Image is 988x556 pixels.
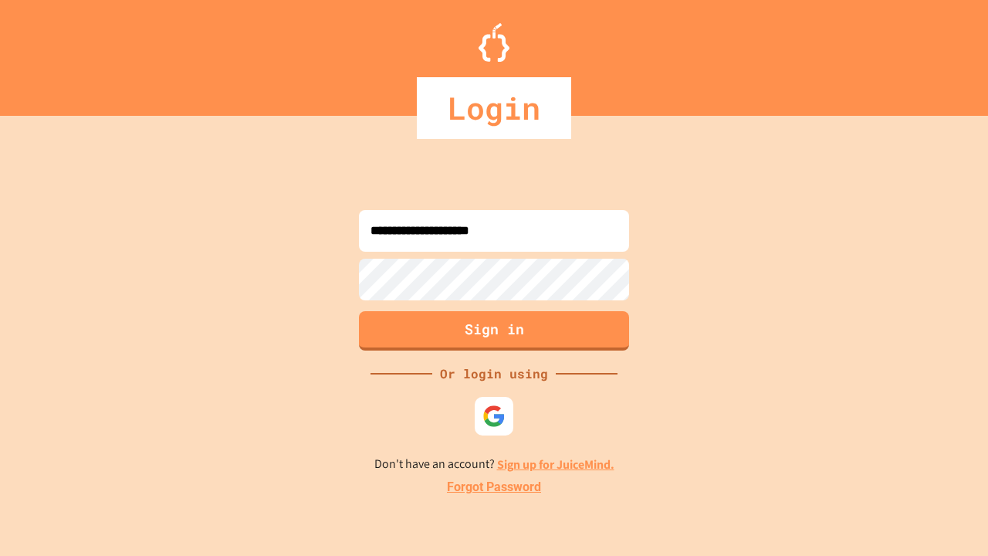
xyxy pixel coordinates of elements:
img: google-icon.svg [482,405,506,428]
a: Forgot Password [447,478,541,497]
div: Or login using [432,364,556,383]
img: Logo.svg [479,23,509,62]
div: Login [417,77,571,139]
a: Sign up for JuiceMind. [497,456,614,473]
button: Sign in [359,311,629,351]
p: Don't have an account? [374,455,614,474]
